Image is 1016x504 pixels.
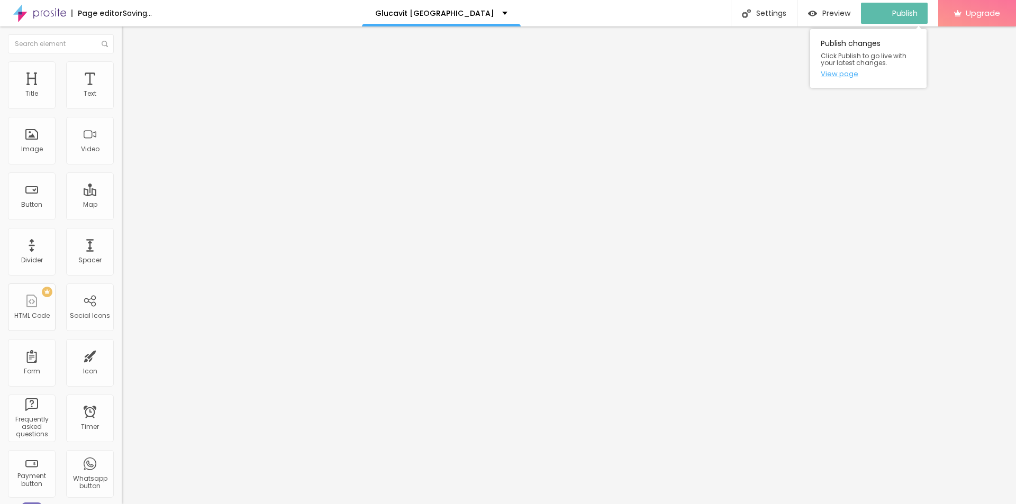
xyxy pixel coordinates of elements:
[821,52,916,66] span: Click Publish to go live with your latest changes.
[375,10,494,17] p: Glucavit [GEOGRAPHIC_DATA]
[70,312,110,319] div: Social Icons
[966,8,1000,17] span: Upgrade
[14,312,50,319] div: HTML Code
[102,41,108,47] img: Icone
[861,3,928,24] button: Publish
[21,201,42,208] div: Button
[71,10,123,17] div: Page editor
[81,423,99,430] div: Timer
[21,256,43,264] div: Divider
[808,9,817,18] img: view-1.svg
[892,9,918,17] span: Publish
[742,9,751,18] img: Icone
[8,34,114,53] input: Search element
[11,472,52,488] div: Payment button
[25,90,38,97] div: Title
[84,90,96,97] div: Text
[810,29,927,88] div: Publish changes
[69,475,111,490] div: Whatsapp button
[21,145,43,153] div: Image
[83,201,97,208] div: Map
[821,70,916,77] a: View page
[797,3,861,24] button: Preview
[78,256,102,264] div: Spacer
[123,10,152,17] div: Saving...
[24,368,40,375] div: Form
[83,368,97,375] div: Icon
[81,145,99,153] div: Video
[11,416,52,438] div: Frequently asked questions
[122,26,1016,504] iframe: Editor
[822,9,850,17] span: Preview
